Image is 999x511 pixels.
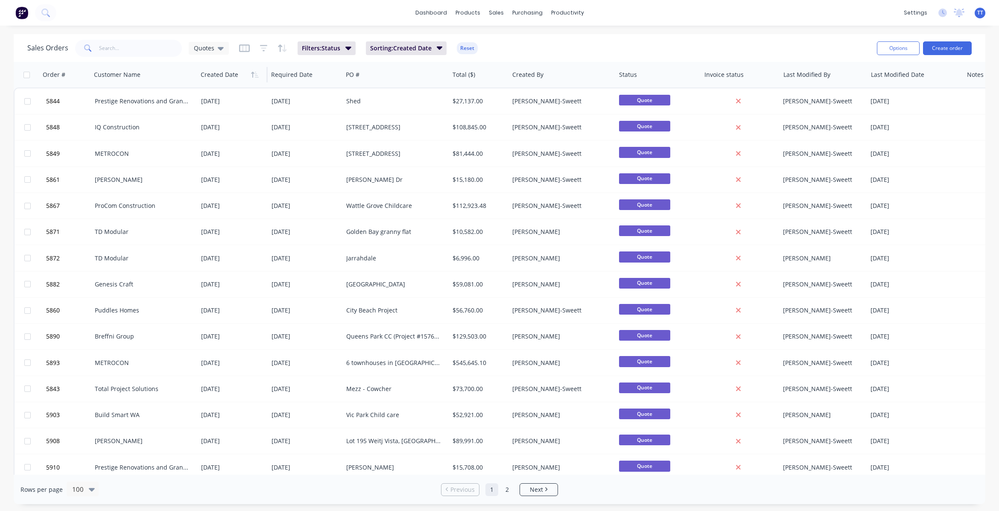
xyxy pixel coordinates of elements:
div: Build Smart WA [95,411,190,419]
div: [PERSON_NAME]-Sweett [783,280,860,289]
div: [PERSON_NAME] [512,359,607,367]
img: Factory [15,6,28,19]
div: [PERSON_NAME] [783,411,860,419]
button: Create order [923,41,972,55]
a: dashboard [411,6,451,19]
div: [PERSON_NAME] Dr [346,175,441,184]
input: Search... [99,40,182,57]
div: Puddles Homes [95,306,190,315]
div: [PERSON_NAME]-Sweett [512,385,607,393]
div: Breffni Group [95,332,190,341]
button: Filters:Status [298,41,356,55]
button: 5843 [44,376,95,402]
button: 5872 [44,245,95,271]
div: [DATE] [272,306,339,315]
span: 5867 [46,201,60,210]
div: [DATE] [272,228,339,236]
div: Last Modified By [783,70,830,79]
div: [PERSON_NAME] [512,228,607,236]
span: Quote [619,383,670,393]
div: Genesis Craft [95,280,190,289]
div: Vic Park Child care [346,411,441,419]
button: 5860 [44,298,95,323]
span: Quote [619,461,670,471]
div: [PERSON_NAME] [512,280,607,289]
div: [DATE] [201,201,265,210]
div: [PERSON_NAME]-Sweett [783,201,860,210]
div: [PERSON_NAME] [783,254,860,263]
div: [DATE] [201,385,265,393]
div: $10,582.00 [453,228,502,236]
div: [DATE] [870,123,960,131]
button: Sorting:Created Date [366,41,447,55]
span: Quote [619,251,670,262]
div: purchasing [508,6,547,19]
button: 5882 [44,272,95,297]
div: [DATE] [870,201,960,210]
div: [PERSON_NAME]-Sweett [783,228,860,236]
span: 5843 [46,385,60,393]
div: [DATE] [272,149,339,158]
span: Quotes [194,44,214,53]
div: [PERSON_NAME] [346,463,441,472]
div: [DATE] [201,306,265,315]
span: Next [530,485,543,494]
div: [DATE] [272,437,339,445]
div: Total Project Solutions [95,385,190,393]
div: TD Modular [95,228,190,236]
div: $15,708.00 [453,463,502,472]
div: Total ($) [453,70,475,79]
div: Created By [512,70,543,79]
div: $81,444.00 [453,149,502,158]
div: [PERSON_NAME]-Sweett [512,201,607,210]
div: [PERSON_NAME] [512,411,607,419]
div: [PERSON_NAME] [95,175,190,184]
div: [PERSON_NAME]-Sweett [783,175,860,184]
span: 5848 [46,123,60,131]
div: 6 townhouses in [GEOGRAPHIC_DATA] for [PERSON_NAME] Group [346,359,441,367]
span: Quote [619,225,670,236]
button: 5908 [44,428,95,454]
div: [PERSON_NAME] [512,437,607,445]
button: Reset [457,42,478,54]
span: Rows per page [20,485,63,494]
div: [STREET_ADDRESS] [346,123,441,131]
div: [GEOGRAPHIC_DATA] [346,280,441,289]
div: METROCON [95,149,190,158]
div: [DATE] [870,463,960,472]
span: Sorting: Created Date [370,44,432,53]
span: Quote [619,121,670,131]
button: 5861 [44,167,95,193]
div: $15,180.00 [453,175,502,184]
div: [PERSON_NAME] [512,463,607,472]
div: [PERSON_NAME]-Sweett [512,123,607,131]
div: [DATE] [201,280,265,289]
div: City Beach Project [346,306,441,315]
div: $73,700.00 [453,385,502,393]
div: Jarrahdale [346,254,441,263]
div: [DATE] [870,254,960,263]
div: [PERSON_NAME]-Sweett [783,97,860,105]
span: Quote [619,278,670,289]
div: [PERSON_NAME]-Sweett [512,175,607,184]
div: $112,923.48 [453,201,502,210]
div: Wattle Grove Childcare [346,201,441,210]
div: [DATE] [272,332,339,341]
div: TD Modular [95,254,190,263]
div: Prestige Renovations and Granny Flats PTY LTD [95,463,190,472]
div: productivity [547,6,588,19]
span: 5860 [46,306,60,315]
div: [DATE] [201,254,265,263]
div: $545,645.10 [453,359,502,367]
div: [PERSON_NAME] [512,254,607,263]
div: [DATE] [201,123,265,131]
div: [DATE] [272,385,339,393]
div: $56,760.00 [453,306,502,315]
div: [DATE] [201,175,265,184]
div: PO # [346,70,359,79]
a: Page 2 [501,483,514,496]
span: 5882 [46,280,60,289]
div: Prestige Renovations and Granny Flats PTY LTD [95,97,190,105]
span: 5910 [46,463,60,472]
div: Order # [43,70,65,79]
